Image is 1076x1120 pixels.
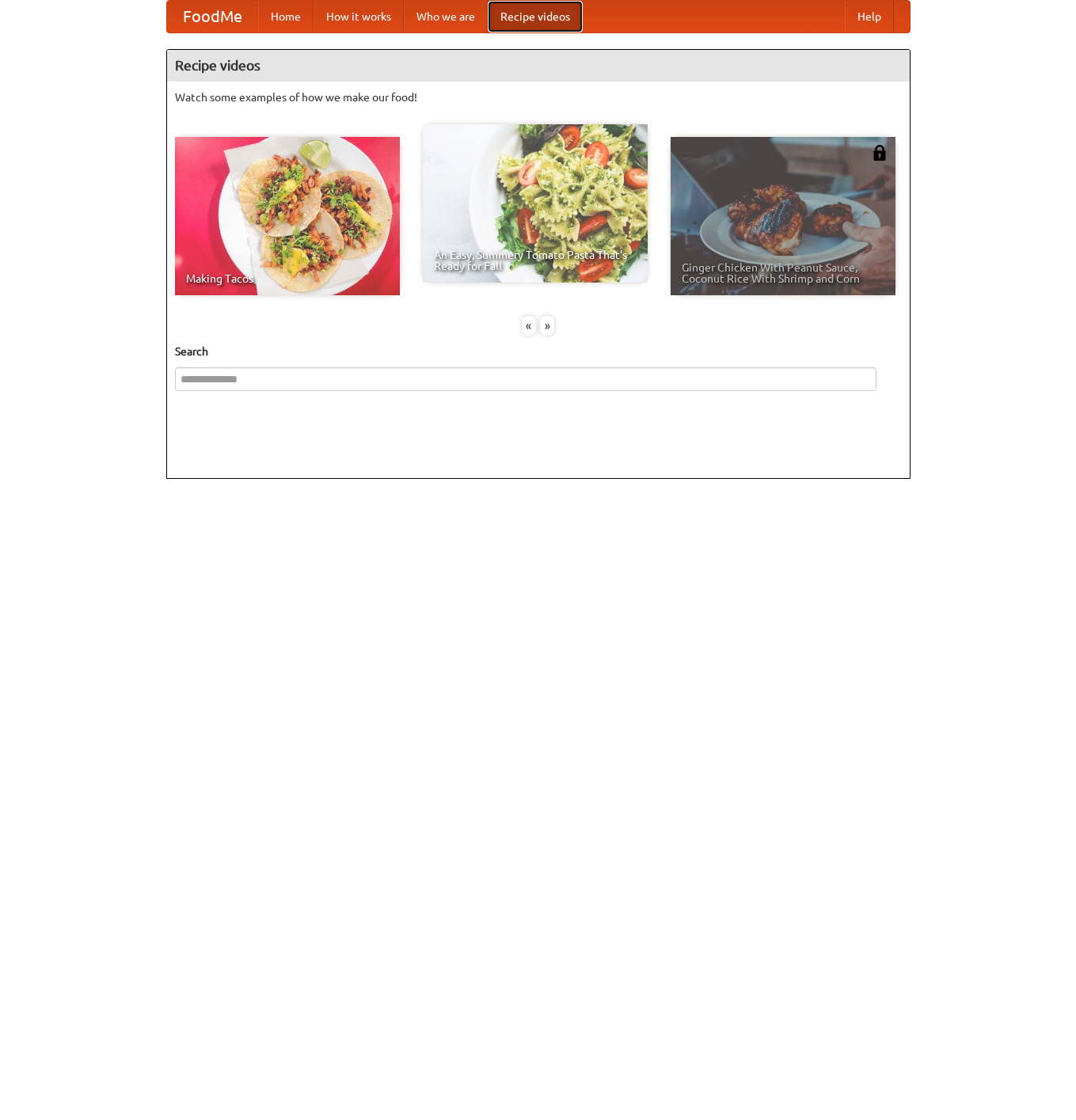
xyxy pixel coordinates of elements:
img: 483408.png [872,145,888,161]
div: » [540,316,554,336]
h4: Recipe videos [167,50,910,82]
a: Who we are [404,1,488,32]
a: How it works [314,1,404,32]
a: Home [258,1,314,32]
h5: Search [175,344,902,359]
a: An Easy, Summery Tomato Pasta That's Ready for Fall [423,124,648,283]
a: FoodMe [167,1,258,32]
a: Making Tacos [175,137,400,295]
a: Recipe videos [488,1,583,32]
a: Help [845,1,894,32]
span: Making Tacos [186,273,389,284]
div: « [522,316,536,336]
p: Watch some examples of how we make our food! [175,89,902,105]
span: An Easy, Summery Tomato Pasta That's Ready for Fall [434,249,637,271]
